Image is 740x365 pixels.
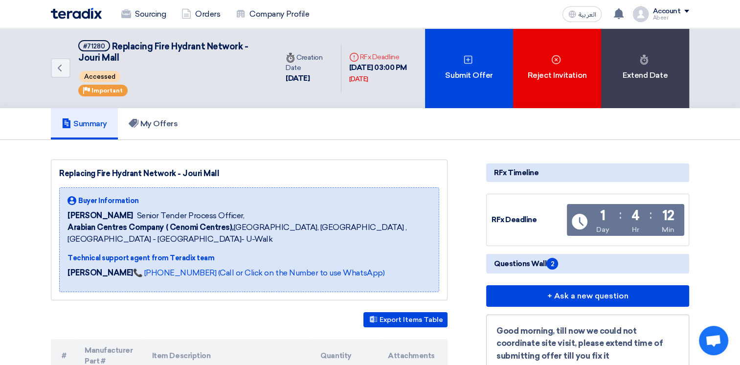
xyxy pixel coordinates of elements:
[619,206,622,224] div: :
[113,3,174,25] a: Sourcing
[425,28,513,108] div: Submit Offer
[59,168,439,180] div: Replacing Fire Hydrant Network - Jouri Mall
[91,87,123,94] span: Important
[662,225,674,235] div: Min
[51,108,118,139] a: Summary
[492,214,565,226] div: RFx Deadline
[494,258,558,270] span: Questions Wall
[662,209,674,223] div: 12
[631,209,640,223] div: 4
[286,52,333,73] div: Creation Date
[349,52,417,62] div: RFx Deadline
[118,108,189,139] a: My Offers
[652,15,689,21] div: Abeer
[632,225,639,235] div: Hr
[562,6,602,22] button: العربية
[513,28,601,108] div: Reject Invitation
[349,74,368,84] div: [DATE]
[652,7,680,16] div: Account
[67,253,431,263] div: Technical support agent from Teradix team
[83,43,105,49] div: #71280
[51,8,102,19] img: Teradix logo
[79,71,120,82] span: Accessed
[633,6,649,22] img: profile_test.png
[699,326,728,355] div: Open chat
[363,312,448,327] button: Export Items Table
[600,209,605,223] div: 1
[174,3,228,25] a: Orders
[286,73,333,84] div: [DATE]
[601,28,689,108] div: Extend Date
[578,11,596,18] span: العربية
[67,222,431,245] span: [GEOGRAPHIC_DATA], [GEOGRAPHIC_DATA] ,[GEOGRAPHIC_DATA] - [GEOGRAPHIC_DATA]- U-Walk
[129,119,178,129] h5: My Offers
[137,210,245,222] span: Senior Tender Process Officer,
[78,40,266,64] h5: Replacing Fire Hydrant Network - Jouri Mall
[496,325,679,363] div: Good morning, till now we could not coordinate site visit, please extend time of submitting offer...
[486,285,689,307] button: + Ask a new question
[67,210,133,222] span: [PERSON_NAME]
[486,163,689,182] div: RFx Timeline
[349,62,417,84] div: [DATE] 03:00 PM
[67,223,234,232] b: Arabian Centres Company ( Cenomi Centres),
[67,268,133,277] strong: [PERSON_NAME]
[650,206,652,224] div: :
[228,3,317,25] a: Company Profile
[546,258,558,270] span: 2
[133,268,384,277] a: 📞 [PHONE_NUMBER] (Call or Click on the Number to use WhatsApp)
[62,119,107,129] h5: Summary
[78,196,139,206] span: Buyer Information
[78,41,248,63] span: Replacing Fire Hydrant Network - Jouri Mall
[596,225,609,235] div: Day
